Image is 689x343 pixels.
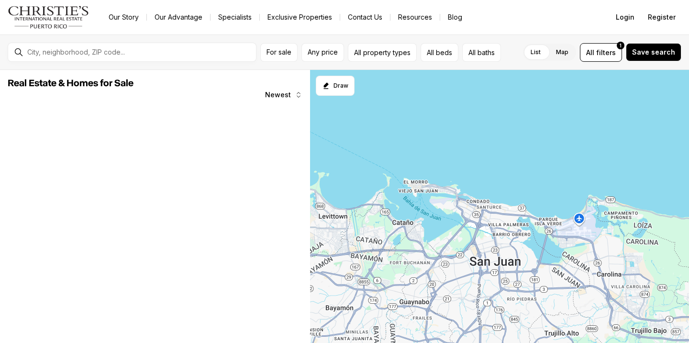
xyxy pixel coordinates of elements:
button: Login [610,8,640,27]
label: List [523,44,548,61]
a: Our Story [101,11,146,24]
button: Any price [301,43,344,62]
button: Allfilters1 [580,43,622,62]
button: Start drawing [316,76,355,96]
span: filters [596,47,616,57]
button: Contact Us [340,11,390,24]
button: All property types [348,43,417,62]
span: Register [648,13,676,21]
span: Login [616,13,634,21]
span: Real Estate & Homes for Sale [8,79,133,88]
a: Blog [440,11,470,24]
span: Any price [308,48,338,56]
button: All baths [462,43,501,62]
button: All beds [421,43,458,62]
span: For sale [267,48,291,56]
label: Map [548,44,576,61]
button: Newest [259,85,308,104]
span: All [586,47,594,57]
span: Save search [632,48,675,56]
img: logo [8,6,89,29]
button: For sale [260,43,298,62]
a: Our Advantage [147,11,210,24]
button: Save search [626,43,681,61]
a: Resources [390,11,440,24]
a: Exclusive Properties [260,11,340,24]
button: Register [642,8,681,27]
span: Newest [265,91,291,99]
a: Specialists [211,11,259,24]
span: 1 [620,42,622,49]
